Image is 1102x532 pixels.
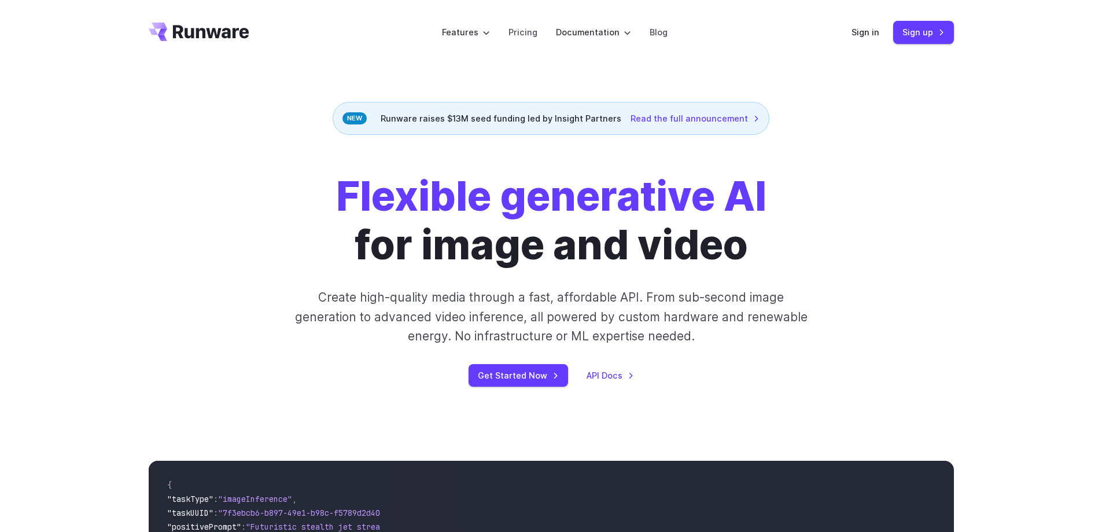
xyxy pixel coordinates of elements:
[218,494,292,504] span: "imageInference"
[587,369,634,382] a: API Docs
[442,25,490,39] label: Features
[336,172,766,269] h1: for image and video
[336,171,766,221] strong: Flexible generative AI
[556,25,631,39] label: Documentation
[149,23,249,41] a: Go to /
[650,25,668,39] a: Blog
[167,508,213,518] span: "taskUUID"
[213,508,218,518] span: :
[333,102,769,135] div: Runware raises $13M seed funding led by Insight Partners
[167,480,172,490] span: {
[293,288,809,346] p: Create high-quality media through a fast, affordable API. From sub-second image generation to adv...
[469,364,568,387] a: Get Started Now
[241,522,246,532] span: :
[631,112,760,125] a: Read the full announcement
[852,25,879,39] a: Sign in
[246,522,667,532] span: "Futuristic stealth jet streaking through a neon-lit cityscape with glowing purple exhaust"
[167,522,241,532] span: "positivePrompt"
[893,21,954,43] a: Sign up
[508,25,537,39] a: Pricing
[213,494,218,504] span: :
[167,494,213,504] span: "taskType"
[218,508,394,518] span: "7f3ebcb6-b897-49e1-b98c-f5789d2d40d7"
[292,494,297,504] span: ,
